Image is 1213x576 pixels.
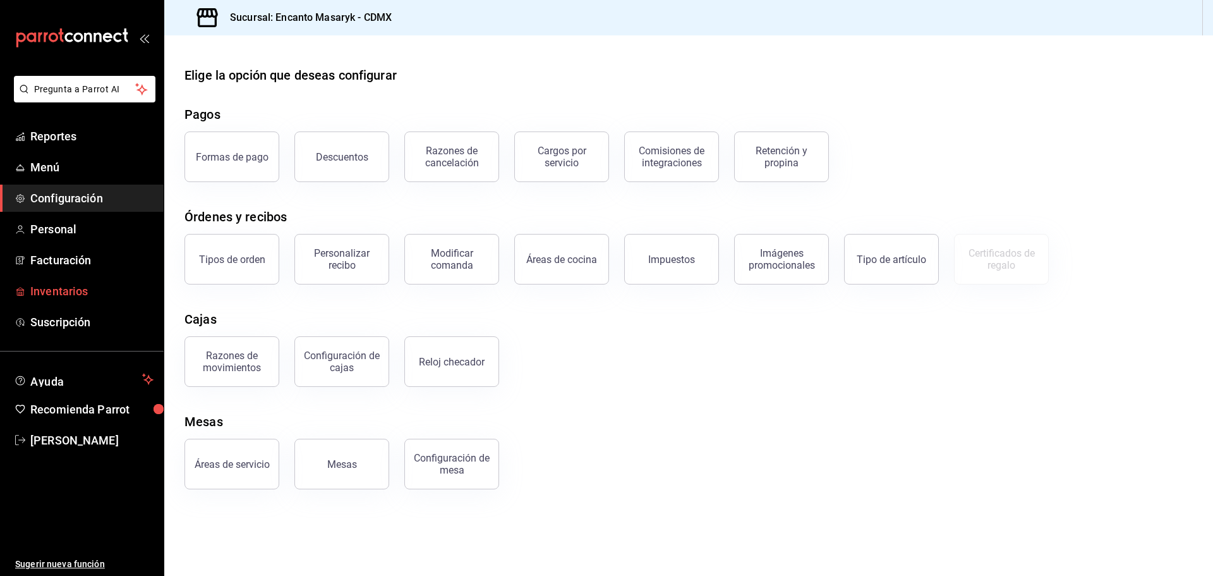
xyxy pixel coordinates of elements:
button: Formas de pago [184,132,279,182]
button: Modificar comanda [404,234,499,285]
div: Áreas de servicio [195,458,270,470]
div: Órdenes y recibos [184,207,287,226]
div: Configuración de mesa [413,452,491,476]
div: Cajas [184,310,217,329]
button: Retención y propina [734,132,829,182]
button: Descuentos [294,132,389,182]
div: Modificar comanda [413,247,491,271]
button: Reloj checador [404,336,499,387]
button: Personalizar recibo [294,234,389,285]
div: Razones de movimientos [193,350,271,374]
div: Formas de pago [196,151,269,163]
button: open_drawer_menu [139,33,149,43]
span: Recomienda Parrot [30,401,154,418]
div: Razones de cancelación [413,145,491,169]
span: [PERSON_NAME] [30,432,154,449]
span: Pregunta a Parrot AI [34,83,136,96]
button: Imágenes promocionales [734,234,829,285]
div: Reloj checador [419,356,485,368]
span: Configuración [30,190,154,207]
span: Sugerir nueva función [15,558,154,571]
span: Personal [30,221,154,238]
button: Áreas de servicio [184,439,279,489]
button: Certificados de regalo [954,234,1049,285]
div: Descuentos [316,151,368,163]
h3: Sucursal: Encanto Masaryk - CDMX [220,10,392,25]
div: Imágenes promocionales [742,247,821,271]
button: Cargos por servicio [514,132,609,182]
div: Personalizar recibo [303,247,381,271]
div: Pagos [184,105,220,124]
button: Áreas de cocina [514,234,609,285]
div: Retención y propina [742,145,821,169]
span: Facturación [30,252,154,269]
div: Mesas [184,412,223,431]
button: Comisiones de integraciones [624,132,719,182]
button: Mesas [294,439,389,489]
button: Configuración de mesa [404,439,499,489]
div: Configuración de cajas [303,350,381,374]
button: Razones de cancelación [404,132,499,182]
div: Certificados de regalo [962,247,1041,271]
span: Reportes [30,128,154,145]
span: Ayuda [30,372,137,387]
button: Razones de movimientos [184,336,279,387]
button: Configuración de cajas [294,336,389,387]
div: Elige la opción que deseas configurar [184,66,397,85]
a: Pregunta a Parrot AI [9,92,155,105]
div: Comisiones de integraciones [632,145,711,169]
button: Tipo de artículo [844,234,939,285]
button: Impuestos [624,234,719,285]
div: Impuestos [648,254,695,266]
span: Suscripción [30,314,154,331]
div: Mesas [327,458,357,470]
div: Tipo de artículo [857,254,926,266]
span: Menú [30,159,154,176]
div: Áreas de cocina [526,254,597,266]
div: Tipos de orden [199,254,265,266]
div: Cargos por servicio [522,145,601,169]
button: Tipos de orden [184,234,279,285]
span: Inventarios [30,283,154,300]
button: Pregunta a Parrot AI [14,76,155,102]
